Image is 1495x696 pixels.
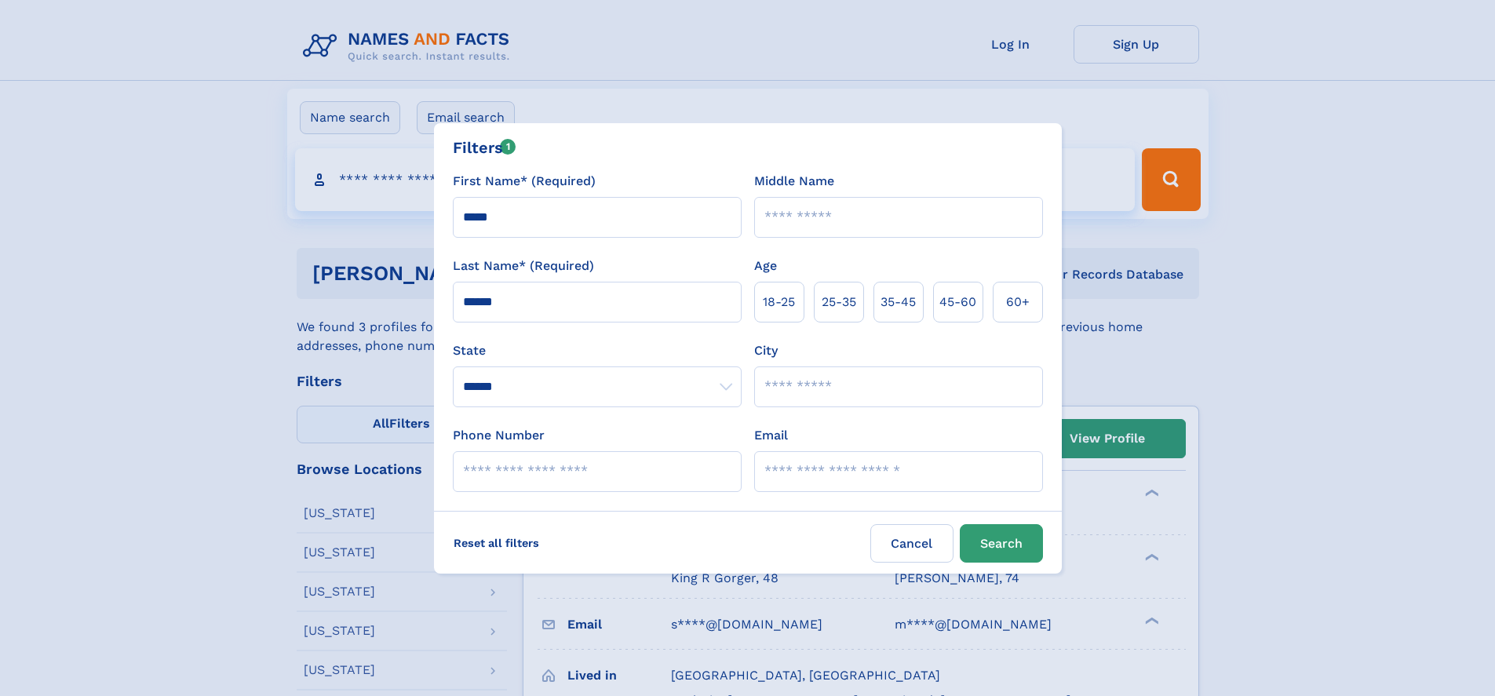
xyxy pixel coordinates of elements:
label: First Name* (Required) [453,172,596,191]
label: Email [754,426,788,445]
span: 60+ [1006,293,1030,312]
button: Search [960,524,1043,563]
label: State [453,341,742,360]
label: Reset all filters [443,524,549,562]
div: Filters [453,136,516,159]
span: 35‑45 [881,293,916,312]
span: 45‑60 [939,293,976,312]
label: City [754,341,778,360]
label: Phone Number [453,426,545,445]
label: Last Name* (Required) [453,257,594,275]
label: Cancel [870,524,954,563]
label: Age [754,257,777,275]
span: 25‑35 [822,293,856,312]
label: Middle Name [754,172,834,191]
span: 18‑25 [763,293,795,312]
